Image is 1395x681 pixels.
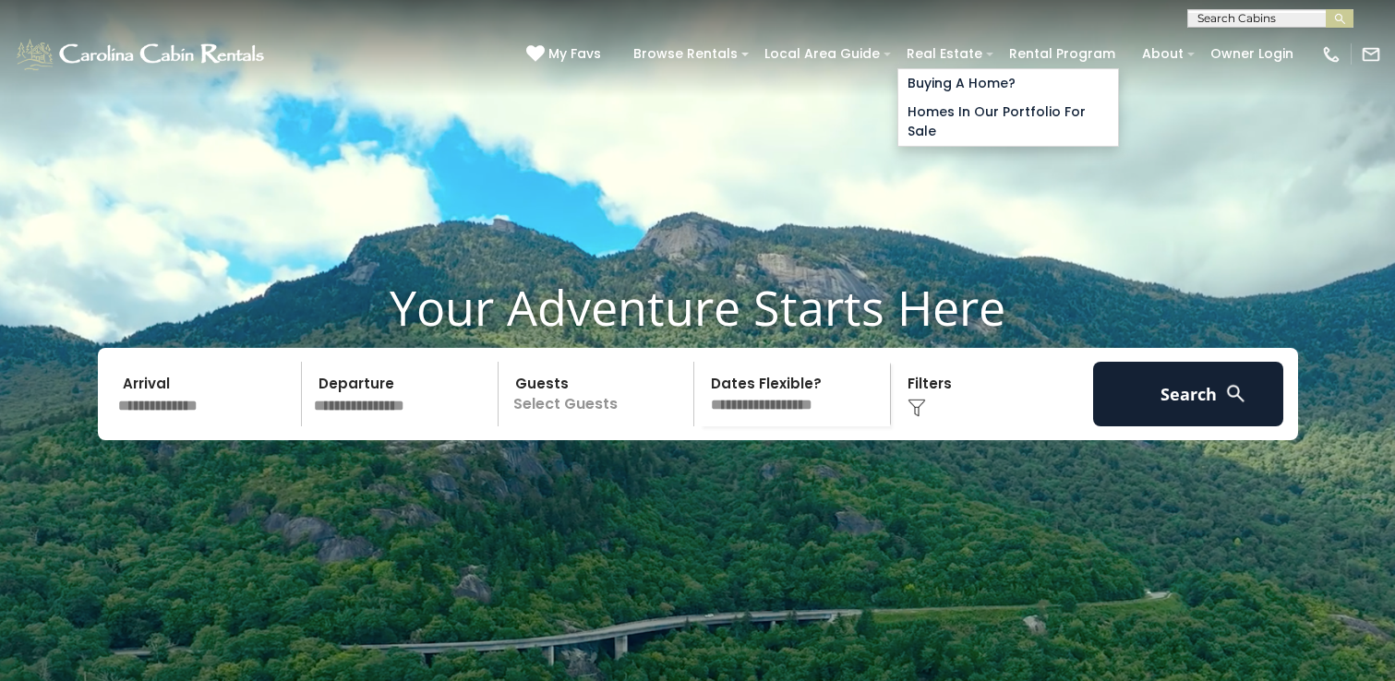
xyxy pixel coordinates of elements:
a: Real Estate [897,40,992,68]
a: Owner Login [1201,40,1303,68]
a: Rental Program [1000,40,1124,68]
img: filter--v1.png [908,399,926,417]
a: Buying A Home? [898,69,1118,98]
img: phone-regular-white.png [1321,44,1341,65]
img: mail-regular-white.png [1361,44,1381,65]
p: Select Guests [504,362,694,426]
a: About [1133,40,1193,68]
a: My Favs [526,44,606,65]
button: Search [1093,362,1284,426]
h1: Your Adventure Starts Here [14,279,1381,336]
span: My Favs [548,44,601,64]
img: search-regular-white.png [1224,382,1247,405]
a: Homes in Our Portfolio For Sale [898,98,1118,146]
a: Local Area Guide [755,40,889,68]
img: White-1-1-2.png [14,36,270,73]
a: Browse Rentals [624,40,747,68]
